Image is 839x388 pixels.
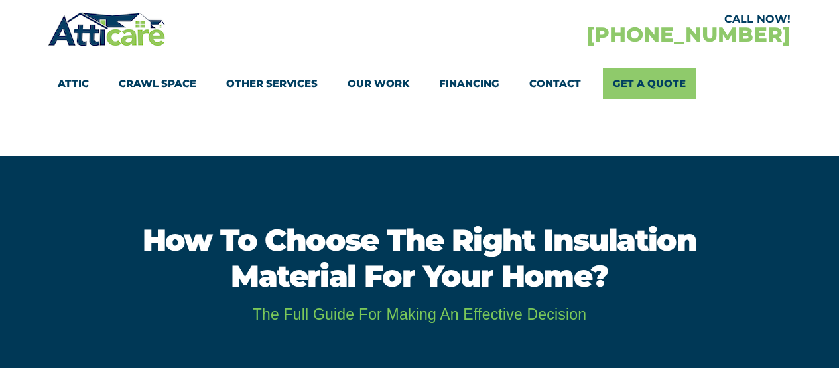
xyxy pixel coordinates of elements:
a: Attic [58,68,89,99]
a: Other Services [226,68,318,99]
h2: The full guide for making an effective decision [32,307,807,322]
a: Contact [529,68,581,99]
nav: Menu [58,68,781,99]
a: Our Work [348,68,409,99]
a: Financing [439,68,499,99]
a: Crawl Space [119,68,196,99]
div: CALL NOW! [419,14,791,25]
h1: How to Choose the right insulation material for your home? [99,222,740,294]
a: Get A Quote [603,68,696,99]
